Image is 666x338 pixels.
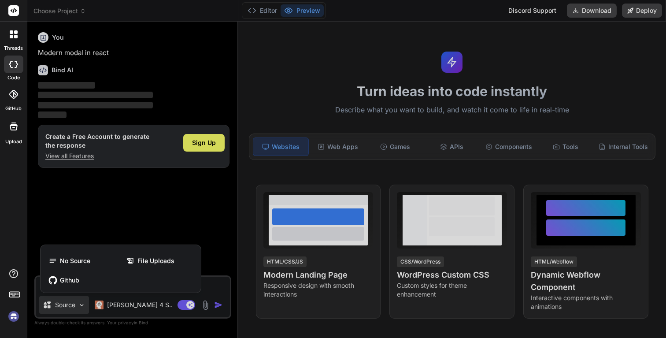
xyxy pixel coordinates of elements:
label: code [7,74,20,82]
span: File Uploads [137,256,174,265]
span: Github [60,276,79,285]
label: Upload [5,138,22,145]
img: signin [6,309,21,324]
label: threads [4,45,23,52]
span: No Source [60,256,90,265]
label: GitHub [5,105,22,112]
